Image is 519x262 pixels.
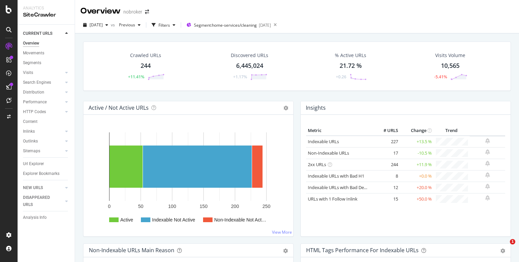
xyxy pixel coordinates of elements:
[231,204,239,209] text: 200
[496,239,512,255] iframe: Intercom live chat
[108,204,111,209] text: 0
[23,59,41,67] div: Segments
[306,103,326,112] h4: Insights
[400,136,434,148] td: +13.5 %
[485,172,490,178] div: bell-plus
[335,52,366,59] div: % Active URLs
[283,248,288,253] div: gear
[485,184,490,189] div: bell-plus
[308,161,326,167] a: 2xx URLs
[306,247,419,254] div: HTML Tags Performance for Indexable URLs
[308,184,381,190] a: Indexable URLs with Bad Description
[23,138,63,145] a: Outlinks
[141,61,151,70] div: 244
[510,239,515,244] span: 1
[90,22,103,28] span: 2025 Aug. 4th
[23,69,33,76] div: Visits
[373,159,400,170] td: 244
[23,194,63,208] a: DISAPPEARED URLS
[373,182,400,193] td: 12
[194,22,257,28] span: Segment: home-services/cleaning
[236,61,263,70] div: 6,445,024
[23,148,63,155] a: Sitemaps
[23,69,63,76] a: Visits
[23,79,63,86] a: Search Engines
[308,173,364,179] a: Indexable URLs with Bad H1
[23,30,63,37] a: CURRENT URLS
[200,204,208,209] text: 150
[23,214,47,221] div: Analysis Info
[23,50,70,57] a: Movements
[130,52,161,59] div: Crawled URLs
[138,204,144,209] text: 50
[120,217,133,222] text: Active
[158,22,170,28] div: Filters
[23,50,44,57] div: Movements
[400,182,434,193] td: +20.0 %
[23,128,35,135] div: Inlinks
[23,118,38,125] div: Content
[400,170,434,182] td: +0.0 %
[233,74,247,80] div: +1.17%
[308,196,357,202] a: URLs with 1 Follow Inlink
[23,214,70,221] a: Analysis Info
[116,22,135,28] span: Previous
[434,126,470,136] th: Trend
[128,74,144,80] div: +11.41%
[485,138,490,143] div: bell-plus
[23,108,63,115] a: HTTP Codes
[23,160,44,167] div: Url Explorer
[23,108,46,115] div: HTTP Codes
[214,217,266,222] text: Non-Indexable Not Act…
[485,149,490,155] div: bell-plus
[23,11,69,19] div: SiteCrawler
[123,8,142,15] div: nobroker
[23,118,70,125] a: Content
[23,99,47,106] div: Performance
[23,79,51,86] div: Search Engines
[23,99,63,106] a: Performance
[23,184,43,191] div: NEW URLS
[373,147,400,159] td: 17
[89,247,174,254] div: Non-Indexable URLs Main Reason
[80,5,121,17] div: Overview
[111,22,116,28] span: vs
[23,170,59,177] div: Explorer Bookmarks
[168,204,176,209] text: 100
[400,193,434,205] td: +50.0 %
[23,138,38,145] div: Outlinks
[434,74,447,80] div: -5.41%
[485,195,490,201] div: bell-plus
[23,59,70,67] a: Segments
[23,30,52,37] div: CURRENT URLS
[283,106,288,110] i: Options
[231,52,268,59] div: Discovered URLs
[23,160,70,167] a: Url Explorer
[80,20,111,30] button: [DATE]
[435,52,465,59] div: Visits Volume
[263,204,271,209] text: 250
[308,150,349,156] a: Non-Indexable URLs
[336,74,346,80] div: +0.26
[306,126,373,136] th: Metric
[152,217,195,222] text: Indexable Not Active
[23,184,63,191] a: NEW URLS
[400,147,434,159] td: -10.5 %
[23,40,39,47] div: Overview
[145,9,149,14] div: arrow-right-arrow-left
[23,148,40,155] div: Sitemaps
[23,170,70,177] a: Explorer Bookmarks
[373,136,400,148] td: 227
[373,126,400,136] th: # URLS
[23,89,44,96] div: Distribution
[89,126,286,231] svg: A chart.
[373,193,400,205] td: 15
[23,40,70,47] a: Overview
[441,61,460,70] div: 10,565
[184,20,271,30] button: Segment:home-services/cleaning[DATE]
[259,22,271,28] div: [DATE]
[400,126,434,136] th: Change
[89,103,149,112] h4: Active / Not Active URLs
[272,229,292,235] a: View More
